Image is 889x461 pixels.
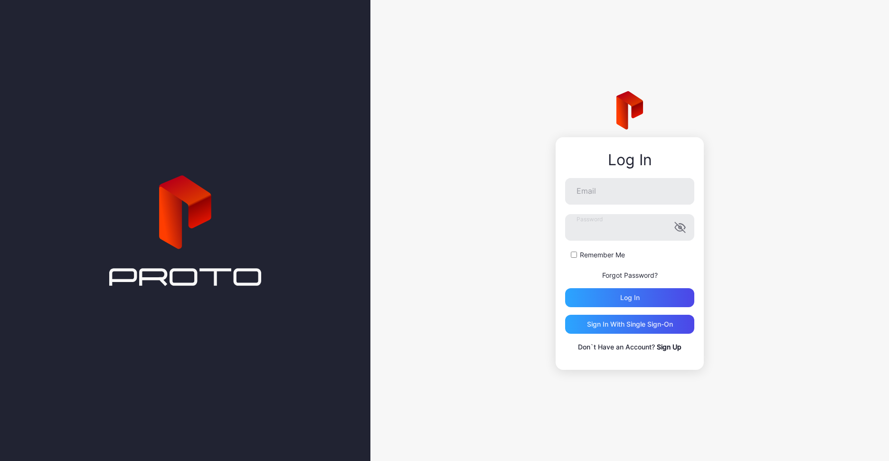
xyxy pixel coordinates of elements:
[565,178,694,205] input: Email
[620,294,640,301] div: Log in
[587,320,673,328] div: Sign in With Single Sign-On
[657,343,681,351] a: Sign Up
[565,288,694,307] button: Log in
[674,222,686,233] button: Password
[580,250,625,260] label: Remember Me
[565,214,694,241] input: Password
[565,151,694,169] div: Log In
[602,271,658,279] a: Forgot Password?
[565,341,694,353] p: Don`t Have an Account?
[565,315,694,334] button: Sign in With Single Sign-On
